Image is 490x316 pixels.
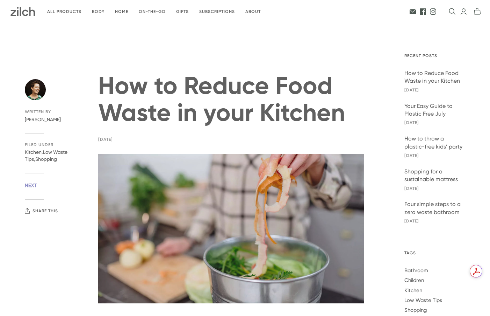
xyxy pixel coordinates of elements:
a: Shopping [404,307,427,313]
a: About [240,4,266,20]
a: Kitchen [404,287,422,294]
a: Subscriptions [194,4,240,20]
span: [DATE] [404,218,465,224]
a: Home [110,4,134,20]
a: On-the-go [134,4,171,20]
span: Recent posts [404,53,465,59]
a: Bathroom [404,267,428,274]
span: Share this [33,208,58,213]
a: Kitchen [25,149,42,155]
a: Your Easy Guide to Plastic Free July [404,102,465,118]
span: Written by [25,109,73,115]
a: Shopping [35,156,57,162]
a: Shopping for a sustainable mattress [404,168,465,184]
a: Body [87,4,110,20]
img: Zilch has done the hard yards and handpicked the best ethical and sustainable products for you an... [10,7,35,16]
span: [DATE] [404,153,465,159]
span: [PERSON_NAME] [25,116,73,123]
a: Four simple steps to a zero waste bathroom [404,200,465,216]
img: Rachel Sebastian [25,79,46,100]
img: How to Reduce Food Waste in your Kitchen [98,154,364,303]
div: , , [25,149,73,163]
a: How to throw a plastic-free kids’ party [404,135,465,151]
span: [DATE] [404,120,465,126]
a: Next [25,182,37,188]
a: Children [404,277,424,283]
a: Low Waste Tips [25,149,67,162]
a: How to Reduce Food Waste in your Kitchen [404,69,465,85]
a: All products [42,4,87,20]
a: Low Waste Tips [404,297,442,303]
span: [DATE] [404,87,465,93]
a: Login [460,8,467,15]
label: [DATE] [98,137,113,142]
span: [DATE] [404,186,465,192]
button: Share this [25,208,58,214]
span: Filed under [25,142,73,148]
span: Tags [404,250,465,256]
button: Open search [449,8,456,15]
h1: How to Reduce Food Waste in your Kitchen [98,72,364,126]
a: Gifts [171,4,194,20]
button: mini-cart-toggle [471,8,483,15]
